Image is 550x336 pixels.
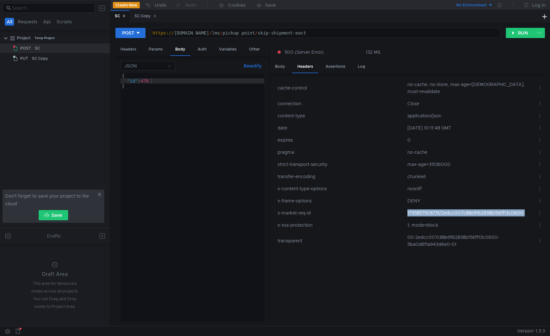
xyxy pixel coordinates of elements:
[405,134,535,146] td: 0
[55,18,74,26] button: Scripts
[366,49,381,55] div: 132 MS
[275,207,405,219] td: x-market-req-id
[405,170,535,183] td: chunked
[214,43,242,55] div: Variables
[241,62,264,70] button: Beautify
[5,18,14,26] button: All
[113,2,140,8] button: Create New
[122,29,134,36] div: POST
[275,219,405,231] td: x-xss-protection
[35,33,55,43] div: Temp Project
[41,18,53,26] button: Api
[17,33,31,43] div: Project
[275,122,405,134] td: date
[228,1,246,9] div: Cookies
[20,54,28,63] span: PUT
[405,110,535,122] td: application/json
[320,61,350,73] div: Assertions
[285,49,324,56] span: 500 (Server Error)
[405,78,535,98] td: no-cache, no-store, max-age=[DEMOGRAPHIC_DATA], must-revalidate
[39,210,68,220] button: Save
[140,0,171,10] button: Undo
[16,18,39,26] button: Requests
[275,170,405,183] td: transfer-encoding
[517,326,545,336] span: Version: 1.3.3
[12,4,91,12] input: Search...
[20,43,31,53] span: POST
[144,43,168,55] div: Params
[275,183,405,195] td: x-content-type-options
[405,122,535,134] td: [DATE] 10:11:48 GMT
[405,219,535,231] td: 1; mode=block
[405,98,535,110] td: Close
[32,54,48,63] div: SC Copy
[532,1,546,9] div: Log In
[275,146,405,158] td: pragma
[155,1,167,9] div: Undo
[115,28,145,38] button: POST
[35,43,40,53] div: SC
[405,158,535,170] td: max-age=31536000
[170,43,190,56] div: Body
[405,207,535,219] td: 1755857508731/2edcc007c88e9f62838b156ff13c0600
[275,98,405,110] td: connection
[275,195,405,207] td: x-frame-options
[405,195,535,207] td: DENY
[185,1,197,9] div: Redo
[405,146,535,158] td: no-cache
[115,13,126,20] div: SC
[456,2,487,8] div: No Environment
[275,78,405,98] td: cache-control
[405,183,535,195] td: nosniff
[405,231,535,250] td: 00-2edcc007c88e9f62838b156ff13c0600-5ba0d6f1a943d6e0-01
[265,3,276,7] div: Save
[275,134,405,146] td: expires
[275,110,405,122] td: content-type
[244,43,265,55] div: Other
[270,61,290,73] div: Body
[135,13,156,20] div: SC Copy
[47,232,60,240] div: Drafts
[275,158,405,170] td: strict-transport-security
[192,43,212,55] div: Auth
[171,0,201,10] button: Redo
[506,28,534,38] button: RUN
[5,192,96,207] span: Don't forget to save your project to the cloud
[353,61,370,73] div: Log
[275,231,405,250] td: traceparent
[115,43,141,55] div: Headers
[292,61,318,73] div: Headers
